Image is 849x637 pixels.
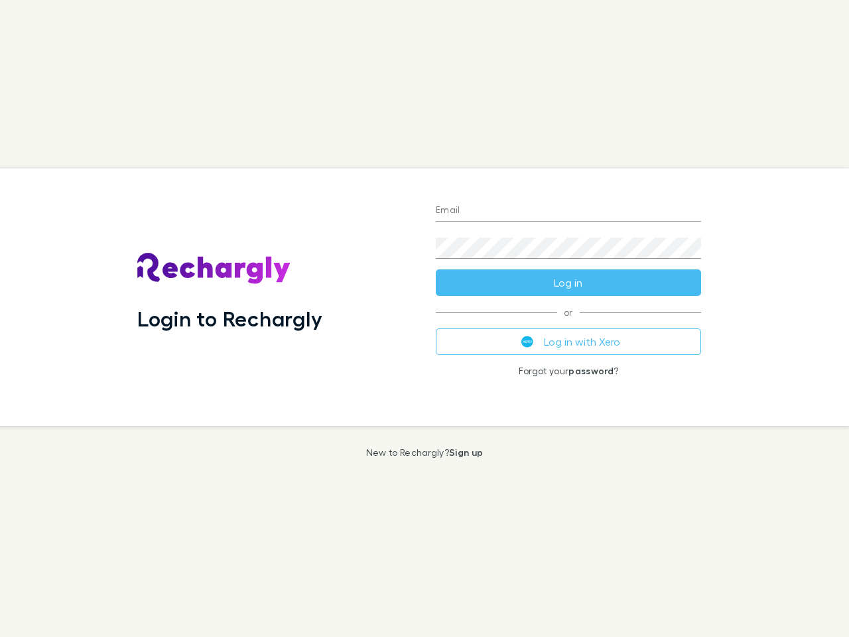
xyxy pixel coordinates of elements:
a: Sign up [449,447,483,458]
p: New to Rechargly? [366,447,484,458]
img: Rechargly's Logo [137,253,291,285]
button: Log in [436,269,701,296]
button: Log in with Xero [436,328,701,355]
a: password [568,365,614,376]
p: Forgot your ? [436,366,701,376]
img: Xero's logo [521,336,533,348]
h1: Login to Rechargly [137,306,322,331]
